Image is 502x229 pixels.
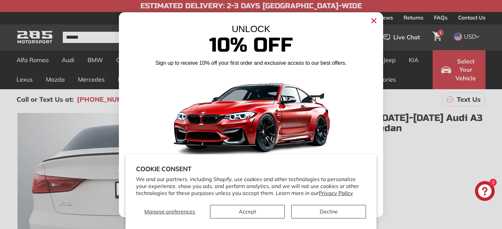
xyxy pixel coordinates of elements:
img: Banner showing BMW 4 Series Body kit [168,69,334,162]
p: We and our partners, including Shopify, use cookies and other technologies to personalize your ex... [136,176,366,196]
inbox-online-store-chat: Shopify online store chat [473,181,497,203]
h2: Cookie consent [136,165,366,173]
span: Manage preferences [144,208,195,215]
button: Decline [291,205,366,218]
span: Sign up to receive 10% off your first order and exclusive access to our best offers. [156,60,346,66]
button: Manage preferences [136,205,203,218]
a: Privacy Policy [319,190,353,196]
span: UNLOCK [232,24,270,34]
button: Close dialog [369,16,379,26]
span: 10% Off [209,33,293,57]
button: Accept [210,205,285,218]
